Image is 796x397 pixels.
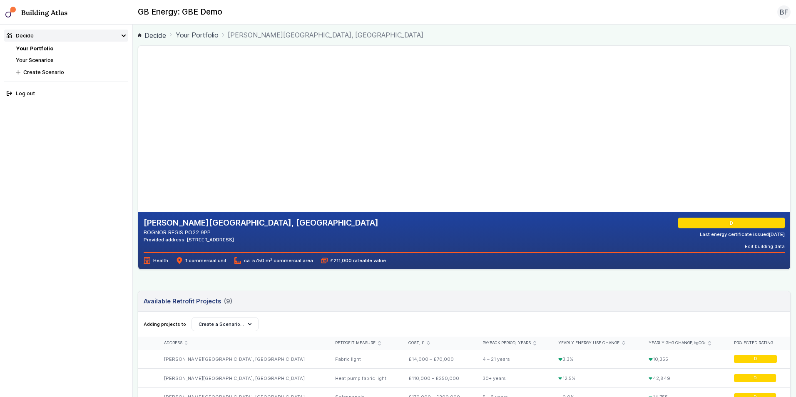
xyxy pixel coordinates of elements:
[641,369,726,388] div: 42,849
[327,369,400,388] div: Heat pump fabric light
[156,350,327,369] div: [PERSON_NAME][GEOGRAPHIC_DATA], [GEOGRAPHIC_DATA]
[138,7,222,17] h2: GB Energy: GBE Demo
[400,350,474,369] div: £14,000 – £70,000
[641,350,726,369] div: 10,355
[408,340,424,346] span: Cost, £
[176,30,219,40] a: Your Portfolio
[734,340,782,346] div: Projected rating
[335,340,376,346] span: Retrofit measure
[138,30,166,40] a: Decide
[224,297,232,306] span: (9)
[144,218,378,228] h2: [PERSON_NAME][GEOGRAPHIC_DATA], [GEOGRAPHIC_DATA]
[777,5,791,19] button: BF
[483,340,531,346] span: Payback period, years
[754,357,757,362] span: D
[321,257,386,264] span: £211,000 rateable value
[745,243,785,250] button: Edit building data
[694,340,706,345] span: kgCO₂
[4,87,128,99] button: Log out
[769,231,785,237] time: [DATE]
[700,231,785,238] div: Last energy certificate issued
[234,257,313,264] span: ca. 5750 m² commercial area
[144,228,378,236] address: BOGNOR REGIS PO22 9PP
[13,66,128,78] button: Create Scenario
[144,297,232,306] h3: Available Retrofit Projects
[649,340,706,346] span: Yearly GHG change,
[144,321,186,328] span: Adding projects to
[780,7,788,17] span: BF
[16,45,53,52] a: Your Portfolio
[754,375,757,381] span: D
[144,257,168,264] span: Health
[475,350,551,369] div: 4 – 21 years
[327,350,400,369] div: Fabric light
[228,30,423,40] span: [PERSON_NAME][GEOGRAPHIC_DATA], [GEOGRAPHIC_DATA]
[558,340,619,346] span: Yearly energy use change
[16,57,54,63] a: Your Scenarios
[550,369,641,388] div: 12.5%
[730,220,733,226] span: D
[144,236,378,243] div: Provided address: [STREET_ADDRESS]
[4,30,128,42] summary: Decide
[156,369,327,388] div: [PERSON_NAME][GEOGRAPHIC_DATA], [GEOGRAPHIC_DATA]
[164,340,182,346] span: Address
[176,257,226,264] span: 1 commercial unit
[192,317,259,331] button: Create a Scenario…
[400,369,474,388] div: £110,000 – £250,000
[475,369,551,388] div: 30+ years
[5,7,16,17] img: main-0bbd2752.svg
[550,350,641,369] div: 3.3%
[7,32,34,40] div: Decide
